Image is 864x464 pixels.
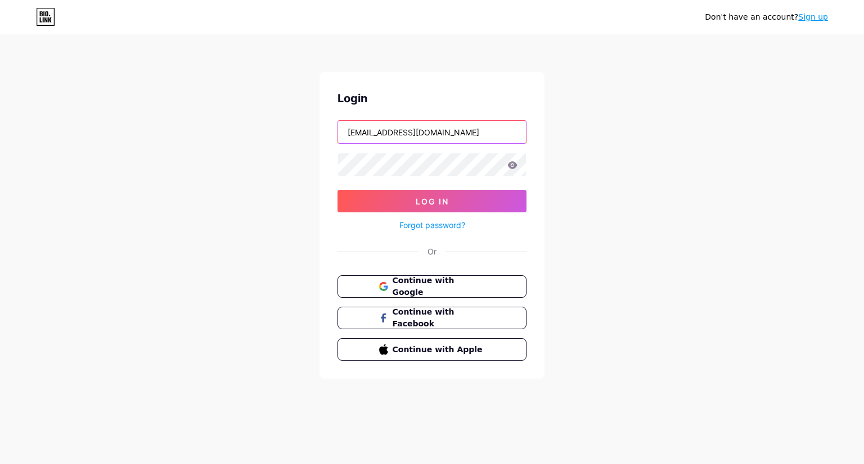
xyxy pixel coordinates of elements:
[393,306,485,330] span: Continue with Facebook
[393,344,485,356] span: Continue with Apple
[798,12,828,21] a: Sign up
[427,245,436,257] div: Or
[705,11,828,23] div: Don't have an account?
[337,275,526,298] button: Continue with Google
[338,121,526,143] input: Username
[337,190,526,212] button: Log In
[399,219,465,231] a: Forgot password?
[337,90,526,107] div: Login
[337,338,526,361] button: Continue with Apple
[393,275,485,298] span: Continue with Google
[416,197,449,206] span: Log In
[337,307,526,329] button: Continue with Facebook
